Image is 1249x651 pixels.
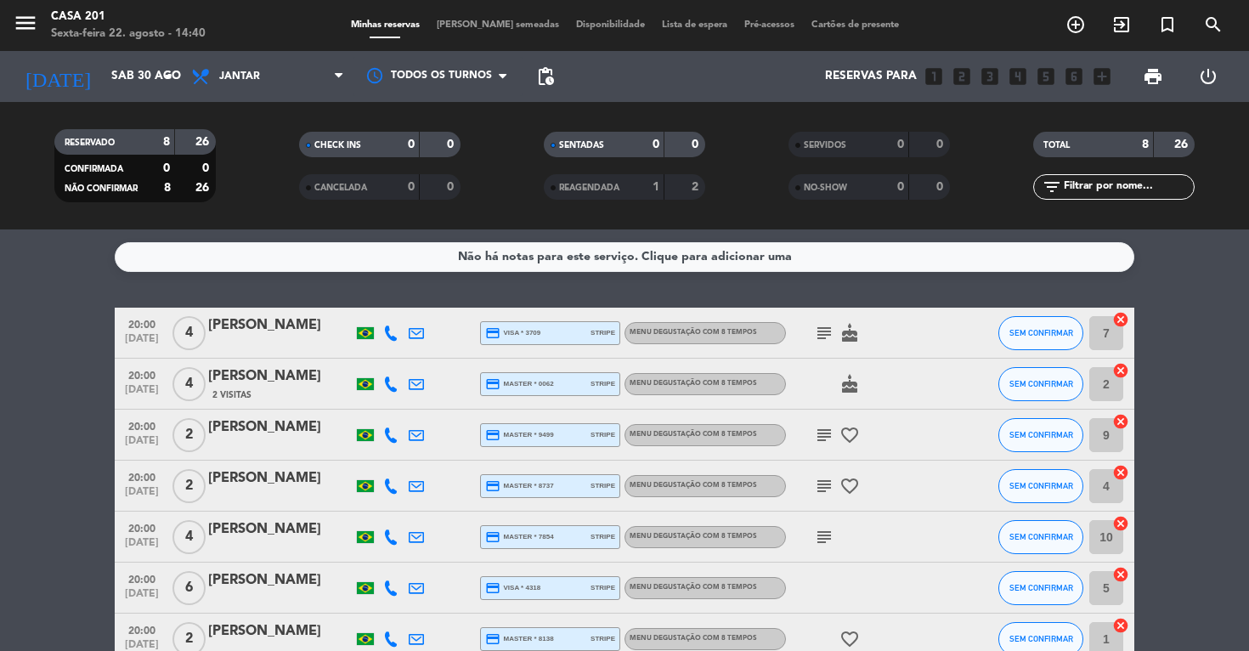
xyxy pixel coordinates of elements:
strong: 1 [653,181,659,193]
strong: 0 [936,139,947,150]
span: Menu degustação com 8 tempos [630,329,757,336]
strong: 0 [163,162,170,174]
span: master * 7854 [485,529,554,545]
span: visa * 4318 [485,580,540,596]
span: stripe [591,480,615,491]
span: Disponibilidade [568,20,653,30]
strong: 0 [897,139,904,150]
span: [PERSON_NAME] semeadas [428,20,568,30]
span: Lista de espera [653,20,736,30]
i: credit_card [485,478,500,494]
i: credit_card [485,325,500,341]
i: turned_in_not [1157,14,1178,35]
i: cancel [1112,311,1129,328]
span: master * 9499 [485,427,554,443]
span: Menu degustação com 8 tempos [630,533,757,540]
div: Não há notas para este serviço. Clique para adicionar uma [458,247,792,267]
strong: 8 [163,136,170,148]
span: SEM CONFIRMAR [1009,328,1073,337]
strong: 2 [692,181,702,193]
button: SEM CONFIRMAR [998,367,1083,401]
i: looks_one [923,65,945,88]
i: add_box [1091,65,1113,88]
i: subject [814,323,834,343]
span: 20:00 [121,416,163,435]
input: Filtrar por nome... [1062,178,1194,196]
span: [DATE] [121,384,163,404]
i: looks_5 [1035,65,1057,88]
button: SEM CONFIRMAR [998,316,1083,350]
span: Menu degustação com 8 tempos [630,584,757,591]
strong: 26 [195,182,212,194]
i: favorite_border [839,629,860,649]
span: [DATE] [121,588,163,608]
strong: 0 [447,181,457,193]
i: credit_card [485,631,500,647]
strong: 0 [897,181,904,193]
i: cancel [1112,515,1129,532]
span: RESERVADO [65,139,115,147]
span: SENTADAS [559,141,604,150]
span: SEM CONFIRMAR [1009,430,1073,439]
span: SEM CONFIRMAR [1009,532,1073,541]
span: 4 [172,520,206,554]
span: stripe [591,582,615,593]
i: power_settings_new [1198,66,1218,87]
strong: 0 [936,181,947,193]
span: Reservas para [825,70,917,83]
i: cancel [1112,464,1129,481]
span: stripe [591,429,615,440]
div: Sexta-feira 22. agosto - 14:40 [51,25,206,42]
i: add_circle_outline [1065,14,1086,35]
span: 6 [172,571,206,605]
button: menu [13,10,38,42]
i: cancel [1112,566,1129,583]
span: stripe [591,633,615,644]
i: menu [13,10,38,36]
div: [PERSON_NAME] [208,467,353,490]
span: [DATE] [121,333,163,353]
span: NO-SHOW [804,184,847,192]
i: credit_card [485,580,500,596]
strong: 0 [447,139,457,150]
span: SEM CONFIRMAR [1009,583,1073,592]
button: SEM CONFIRMAR [998,418,1083,452]
span: Jantar [219,71,260,82]
div: [PERSON_NAME] [208,314,353,337]
i: arrow_drop_down [158,66,178,87]
span: stripe [591,531,615,542]
i: looks_6 [1063,65,1085,88]
i: [DATE] [13,58,103,95]
i: credit_card [485,427,500,443]
i: search [1203,14,1224,35]
i: looks_two [951,65,973,88]
span: 20:00 [121,467,163,486]
strong: 0 [692,139,702,150]
i: subject [814,527,834,547]
span: CONFIRMADA [65,165,123,173]
span: master * 8138 [485,631,554,647]
span: 20:00 [121,518,163,537]
span: 4 [172,367,206,401]
i: cancel [1112,362,1129,379]
strong: 26 [195,136,212,148]
span: 2 [172,418,206,452]
span: [DATE] [121,435,163,455]
strong: 0 [202,162,212,174]
i: credit_card [485,376,500,392]
i: cancel [1112,617,1129,634]
span: [DATE] [121,537,163,557]
button: SEM CONFIRMAR [998,469,1083,503]
i: subject [814,425,834,445]
span: [DATE] [121,486,163,506]
span: 2 Visitas [212,388,251,402]
i: credit_card [485,529,500,545]
div: [PERSON_NAME] [208,569,353,592]
span: print [1143,66,1163,87]
i: looks_3 [979,65,1001,88]
span: Menu degustação com 8 tempos [630,431,757,438]
i: favorite_border [839,425,860,445]
i: favorite_border [839,476,860,496]
span: CANCELADA [314,184,367,192]
i: looks_4 [1007,65,1029,88]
